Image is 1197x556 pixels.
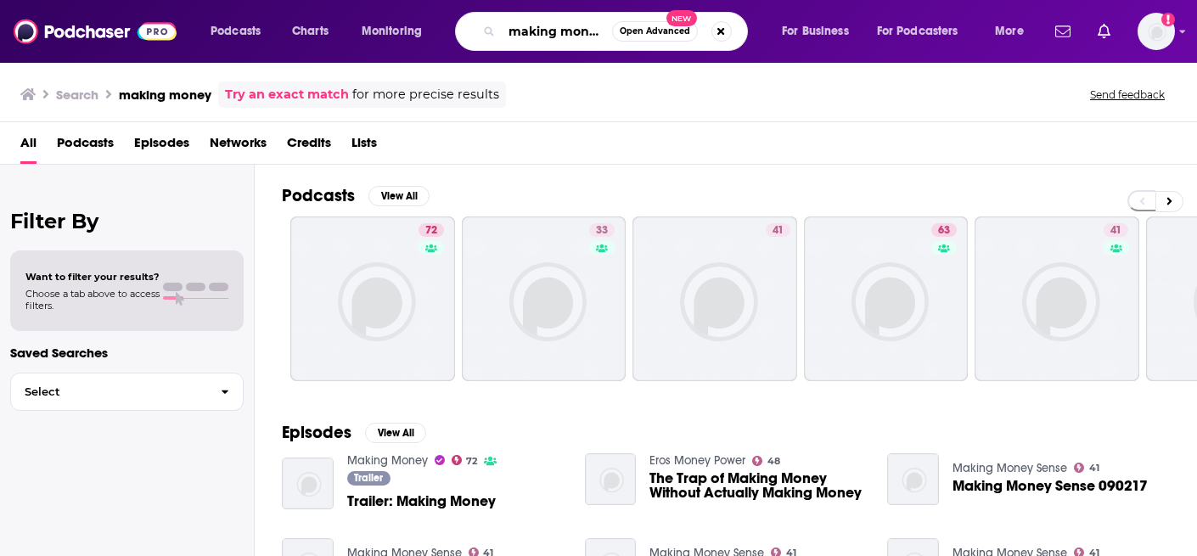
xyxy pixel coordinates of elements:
[1110,222,1121,239] span: 41
[11,386,207,397] span: Select
[953,461,1067,475] a: Making Money Sense
[287,129,331,164] a: Credits
[134,129,189,164] a: Episodes
[10,209,244,233] h2: Filter By
[649,453,745,468] a: Eros Money Power
[347,453,428,468] a: Making Money
[887,453,939,505] img: Making Money Sense 090217
[25,288,160,312] span: Choose a tab above to access filters.
[368,186,430,206] button: View All
[782,20,849,43] span: For Business
[975,216,1139,381] a: 41
[225,85,349,104] a: Try an exact match
[471,12,764,51] div: Search podcasts, credits, & more...
[585,453,637,505] img: The Trap of Making Money Without Actually Making Money
[282,185,430,206] a: PodcastsView All
[57,129,114,164] a: Podcasts
[462,216,627,381] a: 33
[589,223,615,237] a: 33
[282,185,355,206] h2: Podcasts
[632,216,797,381] a: 41
[281,18,339,45] a: Charts
[931,223,957,237] a: 63
[452,455,478,465] a: 72
[56,87,98,103] h3: Search
[502,18,612,45] input: Search podcasts, credits, & more...
[290,216,455,381] a: 72
[354,473,383,483] span: Trailer
[350,18,444,45] button: open menu
[347,494,496,508] a: Trailer: Making Money
[666,10,697,26] span: New
[419,223,444,237] a: 72
[752,456,780,466] a: 48
[1138,13,1175,50] button: Show profile menu
[866,18,983,45] button: open menu
[773,222,784,239] span: 41
[10,345,244,361] p: Saved Searches
[877,20,958,43] span: For Podcasters
[20,129,37,164] a: All
[199,18,283,45] button: open menu
[10,373,244,411] button: Select
[938,222,950,239] span: 63
[1074,463,1099,473] a: 41
[210,129,267,164] a: Networks
[425,222,437,239] span: 72
[25,271,160,283] span: Want to filter your results?
[292,20,329,43] span: Charts
[14,15,177,48] img: Podchaser - Follow, Share and Rate Podcasts
[767,458,780,465] span: 48
[282,422,426,443] a: EpisodesView All
[282,422,351,443] h2: Episodes
[995,20,1024,43] span: More
[211,20,261,43] span: Podcasts
[1138,13,1175,50] span: Logged in as megcassidy
[1048,17,1077,46] a: Show notifications dropdown
[983,18,1045,45] button: open menu
[612,21,698,42] button: Open AdvancedNew
[766,223,790,237] a: 41
[953,479,1148,493] a: Making Money Sense 090217
[119,87,211,103] h3: making money
[596,222,608,239] span: 33
[282,458,334,509] img: Trailer: Making Money
[1161,13,1175,26] svg: Add a profile image
[1138,13,1175,50] img: User Profile
[804,216,969,381] a: 63
[466,458,477,465] span: 72
[770,18,870,45] button: open menu
[620,27,690,36] span: Open Advanced
[649,471,867,500] a: The Trap of Making Money Without Actually Making Money
[1089,464,1099,472] span: 41
[1085,87,1170,102] button: Send feedback
[365,423,426,443] button: View All
[351,129,377,164] a: Lists
[362,20,422,43] span: Monitoring
[1091,17,1117,46] a: Show notifications dropdown
[352,85,499,104] span: for more precise results
[1104,223,1128,237] a: 41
